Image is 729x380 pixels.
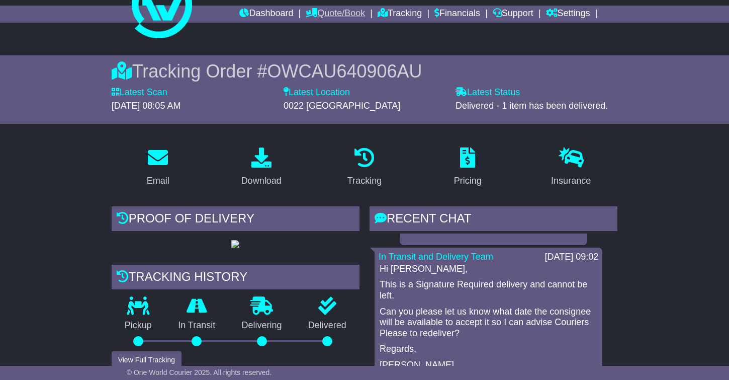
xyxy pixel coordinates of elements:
div: Tracking [347,174,382,188]
a: Pricing [447,144,488,191]
a: Download [235,144,288,191]
a: Settings [546,6,590,23]
a: Tracking [341,144,388,191]
p: Delivering [228,320,295,331]
a: Insurance [544,144,597,191]
div: Proof of Delivery [112,206,359,234]
span: © One World Courier 2025. All rights reserved. [127,368,272,376]
div: RECENT CHAT [370,206,617,234]
div: Tracking history [112,265,359,292]
span: Delivered - 1 item has been delivered. [455,101,608,111]
p: Delivered [295,320,359,331]
p: Can you please let us know what date the consignee will be available to accept it so I can advise... [380,307,597,339]
div: Insurance [551,174,591,188]
a: here [457,225,475,236]
div: Download [241,174,282,188]
div: Pricing [454,174,482,188]
a: Support [493,6,533,23]
a: In Transit and Delivery Team [379,252,493,262]
span: 0022 [GEOGRAPHIC_DATA] [284,101,400,111]
label: Latest Status [455,87,520,98]
p: [PERSON_NAME] [380,360,597,371]
p: Regards, [380,344,597,355]
label: Latest Location [284,87,350,98]
img: GetPodImage [231,240,239,248]
a: Quote/Book [306,6,365,23]
span: OWCAU640906AU [267,61,422,82]
span: [DATE] 08:05 AM [112,101,181,111]
label: Latest Scan [112,87,167,98]
p: This is a Signature Required delivery and cannot be left. [380,279,597,301]
a: Dashboard [239,6,293,23]
a: Email [140,144,176,191]
button: View Full Tracking [112,351,181,369]
div: [DATE] 09:02 [545,252,599,263]
p: Pickup [112,320,165,331]
p: In Transit [165,320,228,331]
a: Financials [434,6,480,23]
div: Email [147,174,169,188]
p: Hi [PERSON_NAME], [380,264,597,275]
div: Tracking Order # [112,60,618,82]
a: Tracking [378,6,422,23]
